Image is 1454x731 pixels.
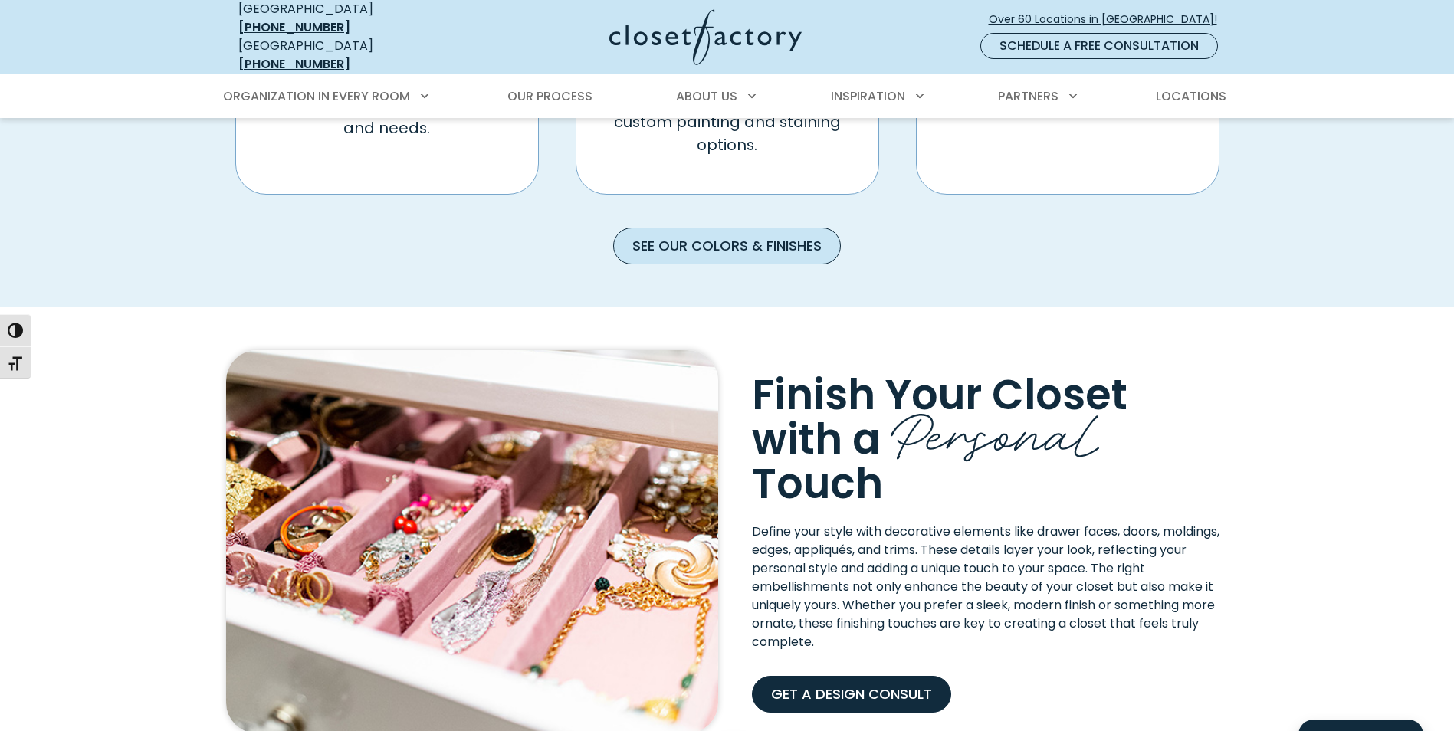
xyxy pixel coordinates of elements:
[989,11,1229,28] span: Over 60 Locations in [GEOGRAPHIC_DATA]!
[1156,87,1226,105] span: Locations
[507,87,592,105] span: Our Process
[998,87,1058,105] span: Partners
[752,410,881,468] span: with a
[238,37,461,74] div: [GEOGRAPHIC_DATA]
[609,9,802,65] img: Closet Factory Logo
[613,228,841,264] a: See our Colors & Finishes
[831,87,905,105] span: Inspiration
[752,365,1127,424] span: Finish Your Closet
[238,18,350,36] a: [PHONE_NUMBER]
[891,387,1101,472] span: Personal
[676,87,737,105] span: About Us
[212,75,1242,118] nav: Primary Menu
[752,676,951,713] a: Get a Design Consult
[238,55,350,73] a: [PHONE_NUMBER]
[980,33,1218,59] a: Schedule a Free Consultation
[988,6,1230,33] a: Over 60 Locations in [GEOGRAPHIC_DATA]!
[752,454,883,513] span: Touch
[223,87,410,105] span: Organization in Every Room
[752,523,1229,651] p: Define your style with decorative elements like drawer faces, doors, moldings, edges, appliqués, ...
